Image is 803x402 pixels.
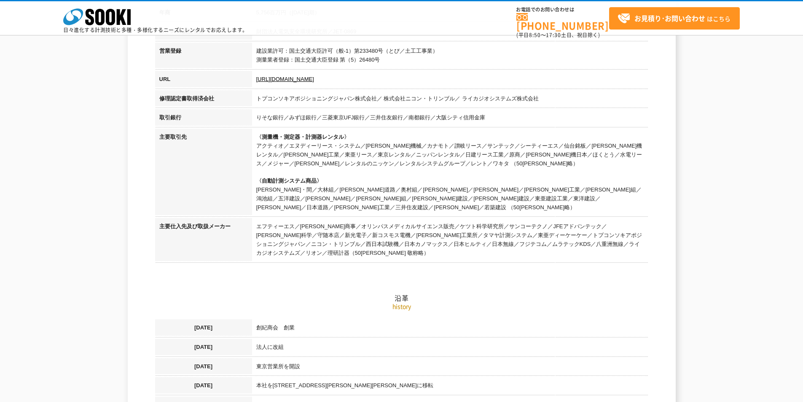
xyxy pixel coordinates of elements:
td: 建設業許可：国土交通大臣許可（般-1）第233480号（とび／土工工事業） 測量業者登録：国土交通大臣登録 第（5）26480号 [252,43,648,71]
span: 〈測量機・測定器・計測器レンタル〉 [256,134,349,140]
h2: 沿革 [155,209,648,302]
th: [DATE] [155,377,252,397]
th: [DATE] [155,339,252,358]
th: 取引銀行 [155,109,252,129]
strong: お見積り･お問い合わせ [634,13,705,23]
th: [DATE] [155,358,252,378]
a: [URL][DOMAIN_NAME] [256,76,314,82]
td: りそな銀行／みずほ銀行／三菱東京UFJ銀行／三井住友銀行／南都銀行／大阪シティ信用金庫 [252,109,648,129]
td: アクティオ／エヌディーリース・システム／[PERSON_NAME]機械／カナモト／讃岐リース／サンテック／シーティーエス／仙台銘板／[PERSON_NAME]機レンタル／[PERSON_NAME... [252,129,648,218]
td: 東京営業所を開設 [252,358,648,378]
span: (平日 ～ 土日、祝日除く) [516,31,600,39]
span: はこちら [618,12,730,25]
td: エフティーエス／[PERSON_NAME]商事／オリンパスメディカルサイエンス販売／ケツト科学研究所／サンコーテクノ／JFEアドバンテック／[PERSON_NAME]科学／守随本店／新光電子／新... [252,218,648,264]
span: 〈自動計測システム商品〉 [256,178,322,184]
th: 営業登録 [155,43,252,71]
td: 法人に改組 [252,339,648,358]
td: 本社を[STREET_ADDRESS][PERSON_NAME][PERSON_NAME]に移転 [252,377,648,397]
th: 主要取引先 [155,129,252,218]
span: 8:50 [529,31,541,39]
a: [PHONE_NUMBER] [516,13,609,30]
th: 修理認定書取得済会社 [155,90,252,110]
td: 創紀商会 創業 [252,319,648,339]
a: お見積り･お問い合わせはこちら [609,7,740,30]
p: history [155,302,648,311]
span: お電話でのお問い合わせは [516,7,609,12]
td: トプコンソキアポジショニングジャパン株式会社／ 株式会社ニコン・トリンブル／ ライカジオシステムズ株式会社 [252,90,648,110]
span: 17:30 [546,31,561,39]
th: [DATE] [155,319,252,339]
th: URL [155,71,252,90]
p: 日々進化する計測技術と多種・多様化するニーズにレンタルでお応えします。 [63,27,248,32]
